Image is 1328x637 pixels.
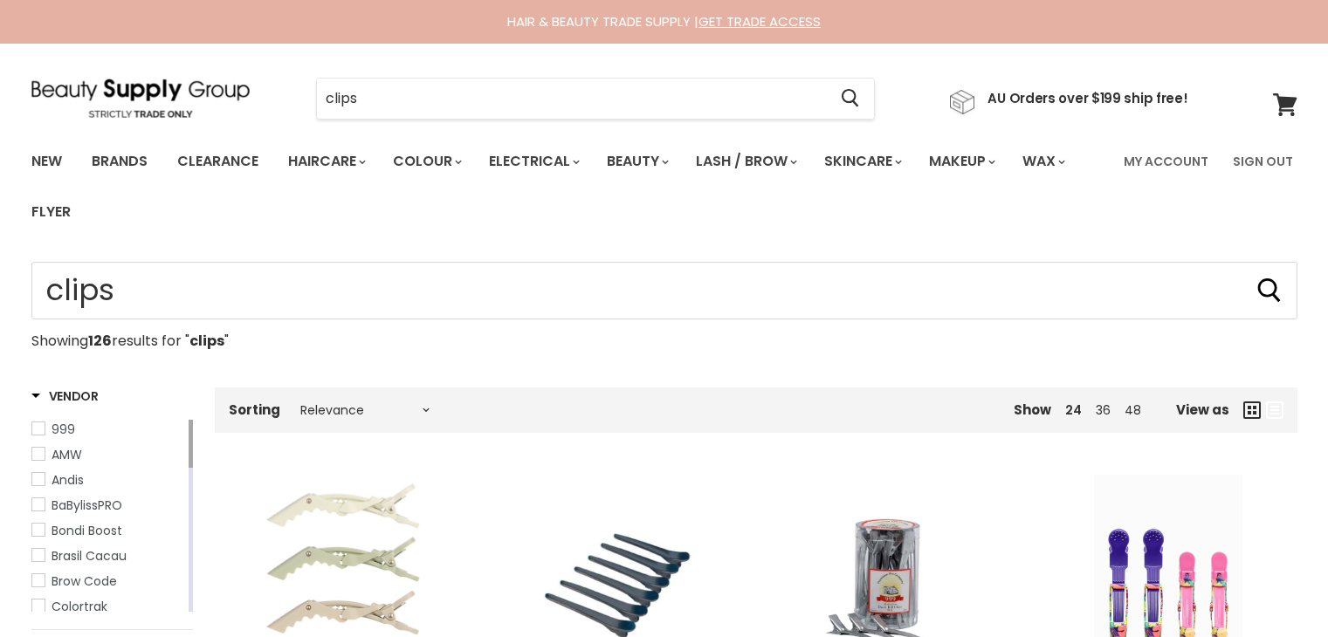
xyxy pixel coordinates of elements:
a: Makeup [916,143,1006,180]
a: BaBylissPRO [31,496,185,515]
a: 48 [1125,401,1141,419]
label: Sorting [229,402,280,417]
input: Search [317,79,828,119]
a: Brands [79,143,161,180]
button: Search [1256,277,1283,305]
a: AMW [31,445,185,464]
a: Clearance [164,143,272,180]
a: Bondi Boost [31,521,185,540]
span: BaBylissPRO [52,497,122,514]
a: Colortrak [31,597,185,616]
a: Andis [31,470,185,490]
a: Brasil Cacau [31,546,185,565]
ul: Main menu [18,136,1113,237]
a: Skincare [811,143,912,180]
a: 36 [1096,401,1111,419]
a: Lash / Brow [683,143,808,180]
span: Show [1014,401,1051,419]
span: View as [1176,402,1229,417]
button: Search [828,79,874,119]
a: Haircare [275,143,376,180]
a: Beauty [594,143,679,180]
span: Bondi Boost [52,522,122,539]
span: Brow Code [52,572,117,590]
a: 24 [1065,401,1082,419]
a: My Account [1113,143,1219,180]
span: Andis [52,471,84,489]
strong: clips [189,331,224,351]
span: Brasil Cacau [52,547,127,565]
a: Colour [380,143,472,180]
form: Product [31,262,1297,319]
p: Showing results for " " [31,333,1297,349]
span: 999 [52,421,75,438]
a: Electrical [476,143,590,180]
a: Brow Code [31,572,185,591]
a: New [18,143,75,180]
span: AMW [52,446,82,463]
strong: 126 [88,331,112,351]
form: Product [316,78,875,120]
input: Search [31,262,1297,319]
iframe: Gorgias live chat messenger [1241,555,1311,620]
a: Wax [1009,143,1076,180]
a: GET TRADE ACCESS [698,12,821,31]
div: HAIR & BEAUTY TRADE SUPPLY | [10,13,1319,31]
a: 999 [31,420,185,439]
h3: Vendor [31,387,99,405]
a: Sign Out [1222,143,1304,180]
a: Flyer [18,194,84,230]
span: Colortrak [52,598,107,615]
nav: Main [10,136,1319,237]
